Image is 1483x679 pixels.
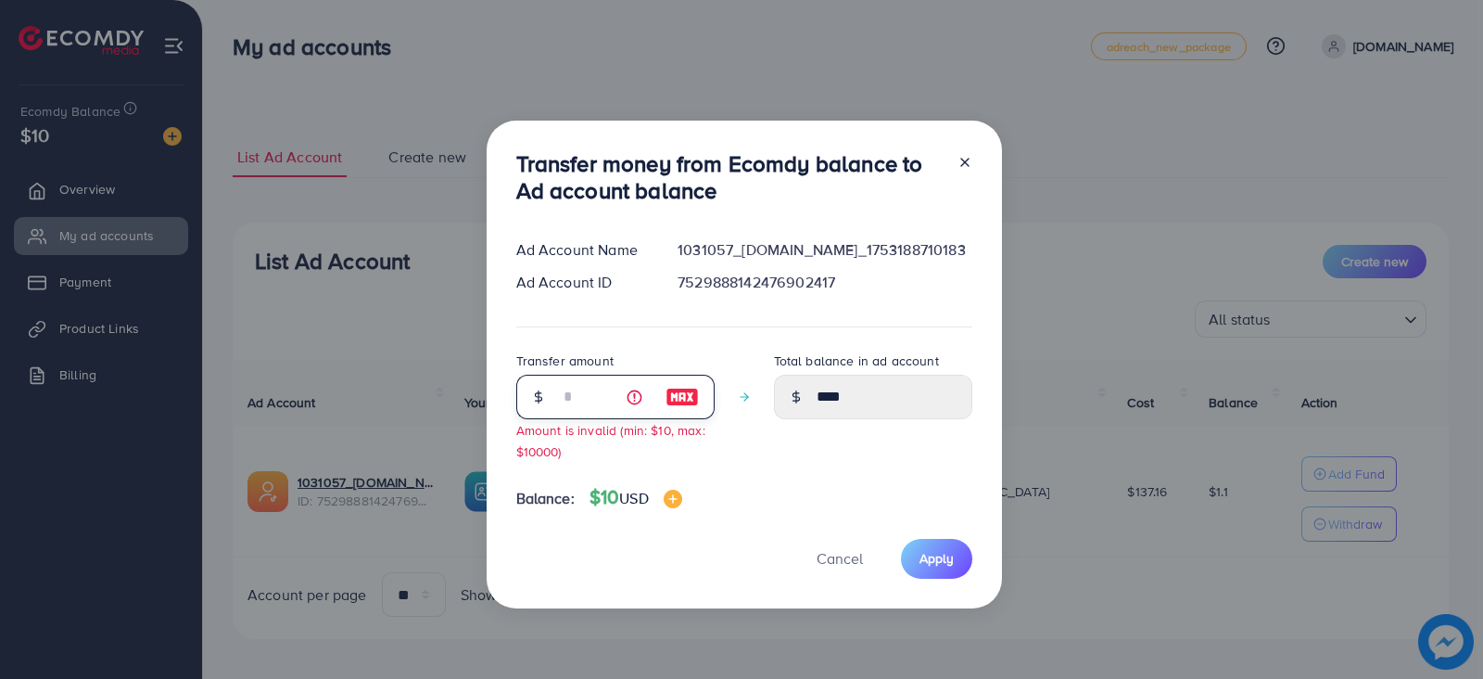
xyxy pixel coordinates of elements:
[663,239,986,261] div: 1031057_[DOMAIN_NAME]_1753188710183
[619,488,648,508] span: USD
[774,352,939,370] label: Total balance in ad account
[516,352,614,370] label: Transfer amount
[665,386,699,408] img: image
[919,549,954,568] span: Apply
[516,488,575,509] span: Balance:
[901,539,972,579] button: Apply
[501,272,664,293] div: Ad Account ID
[663,272,986,293] div: 7529888142476902417
[516,150,943,204] h3: Transfer money from Ecomdy balance to Ad account balance
[516,421,705,460] small: Amount is invalid (min: $10, max: $10000)
[664,490,682,508] img: image
[501,239,664,261] div: Ad Account Name
[817,548,863,569] span: Cancel
[793,539,886,579] button: Cancel
[589,486,682,509] h4: $10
